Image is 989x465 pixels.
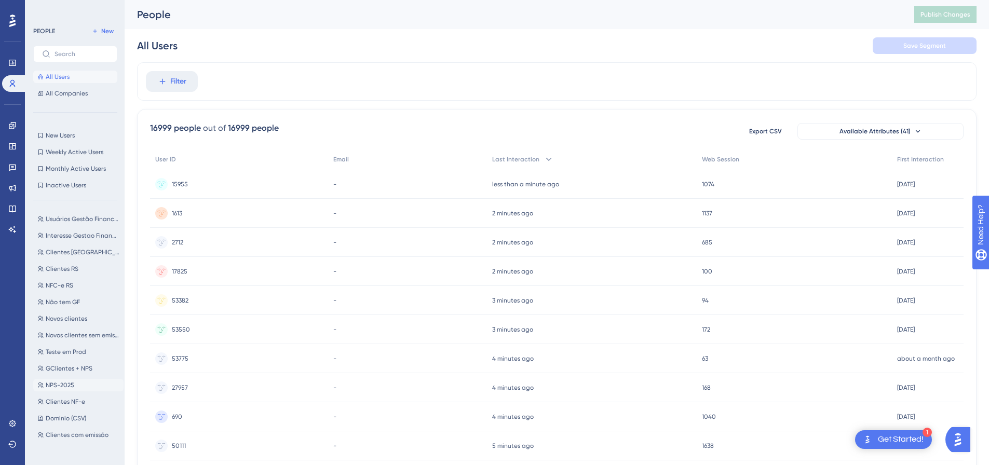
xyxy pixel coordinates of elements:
span: Clientes com emissão [46,431,109,439]
span: All Users [46,73,70,81]
span: 17825 [172,267,187,276]
time: 3 minutes ago [492,326,533,333]
span: Teste em Prod [46,348,86,356]
span: 2712 [172,238,183,247]
span: Email [333,155,349,163]
time: 2 minutes ago [492,239,533,246]
span: Clientes RS [46,265,78,273]
span: 50111 [172,442,186,450]
span: 53550 [172,325,190,334]
span: - [333,442,336,450]
time: [DATE] [897,384,915,391]
button: NPS-2025 [33,379,124,391]
time: [DATE] [897,442,915,449]
time: less than a minute ago [492,181,559,188]
span: Interesse Gestao Financeira [46,231,119,240]
span: 690 [172,413,182,421]
button: Clientes RS [33,263,124,275]
button: Monthly Active Users [33,162,117,175]
button: New [88,25,117,37]
span: 1137 [702,209,712,217]
span: 15955 [172,180,188,188]
button: Inactive Users [33,179,117,192]
span: 94 [702,296,709,305]
span: Need Help? [24,3,65,15]
time: 2 minutes ago [492,210,533,217]
button: Novos clientes [33,312,124,325]
span: 1613 [172,209,182,217]
span: First Interaction [897,155,944,163]
span: - [333,384,336,392]
span: - [333,354,336,363]
span: - [333,180,336,188]
span: All Companies [46,89,88,98]
span: Last Interaction [492,155,539,163]
span: - [333,267,336,276]
span: - [333,296,336,305]
span: 53382 [172,296,188,305]
span: Filter [170,75,186,88]
span: Clientes [GEOGRAPHIC_DATA] [46,248,119,256]
span: Clientes NF-e [46,398,85,406]
span: 172 [702,325,710,334]
button: Usuários Gestão Financeira [33,213,124,225]
iframe: UserGuiding AI Assistant Launcher [945,424,977,455]
time: [DATE] [897,268,915,275]
button: Filter [146,71,198,92]
time: [DATE] [897,297,915,304]
div: 16999 people [228,122,279,134]
span: GClientes + NPS [46,364,92,373]
button: Interesse Gestao Financeira [33,229,124,242]
time: 4 minutes ago [492,384,534,391]
time: [DATE] [897,181,915,188]
div: All Users [137,38,178,53]
span: User ID [155,155,176,163]
span: - [333,209,336,217]
button: NFC-e RS [33,279,124,292]
span: - [333,325,336,334]
span: Save Segment [903,42,946,50]
span: - [333,238,336,247]
span: Usuários Gestão Financeira [46,215,119,223]
span: Não tem GF [46,298,80,306]
span: Web Session [702,155,739,163]
div: Get Started! [878,434,924,445]
span: NFC-e RS [46,281,73,290]
button: Clientes NF-e [33,395,124,408]
button: Publish Changes [914,6,977,23]
span: 53775 [172,354,188,363]
span: 1040 [702,413,716,421]
time: 3 minutes ago [492,297,533,304]
span: Available Attributes (41) [839,127,911,135]
span: Dominio (CSV) [46,414,86,422]
div: out of [203,122,226,134]
button: Weekly Active Users [33,146,117,158]
span: NPS-2025 [46,381,74,389]
span: Novos clientes sem emissão no período [46,331,119,339]
time: about a month ago [897,355,955,362]
time: [DATE] [897,413,915,420]
button: Novos clientes sem emissão no período [33,329,124,341]
button: Clientes com emissão [33,429,124,441]
div: 1 [923,428,932,437]
span: Novos clientes [46,314,87,323]
button: Não tem GF [33,296,124,308]
button: GClientes + NPS [33,362,124,375]
time: 4 minutes ago [492,355,534,362]
button: Export CSV [739,123,791,140]
span: 1638 [702,442,714,450]
time: [DATE] [897,239,915,246]
span: 27957 [172,384,188,392]
span: Monthly Active Users [46,165,106,173]
button: Dominio (CSV) [33,412,124,425]
span: Weekly Active Users [46,148,103,156]
span: 1074 [702,180,714,188]
span: 168 [702,384,711,392]
div: 16999 people [150,122,201,134]
time: 2 minutes ago [492,268,533,275]
time: [DATE] [897,326,915,333]
input: Search [55,50,109,58]
button: Teste em Prod [33,346,124,358]
button: New Users [33,129,117,142]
